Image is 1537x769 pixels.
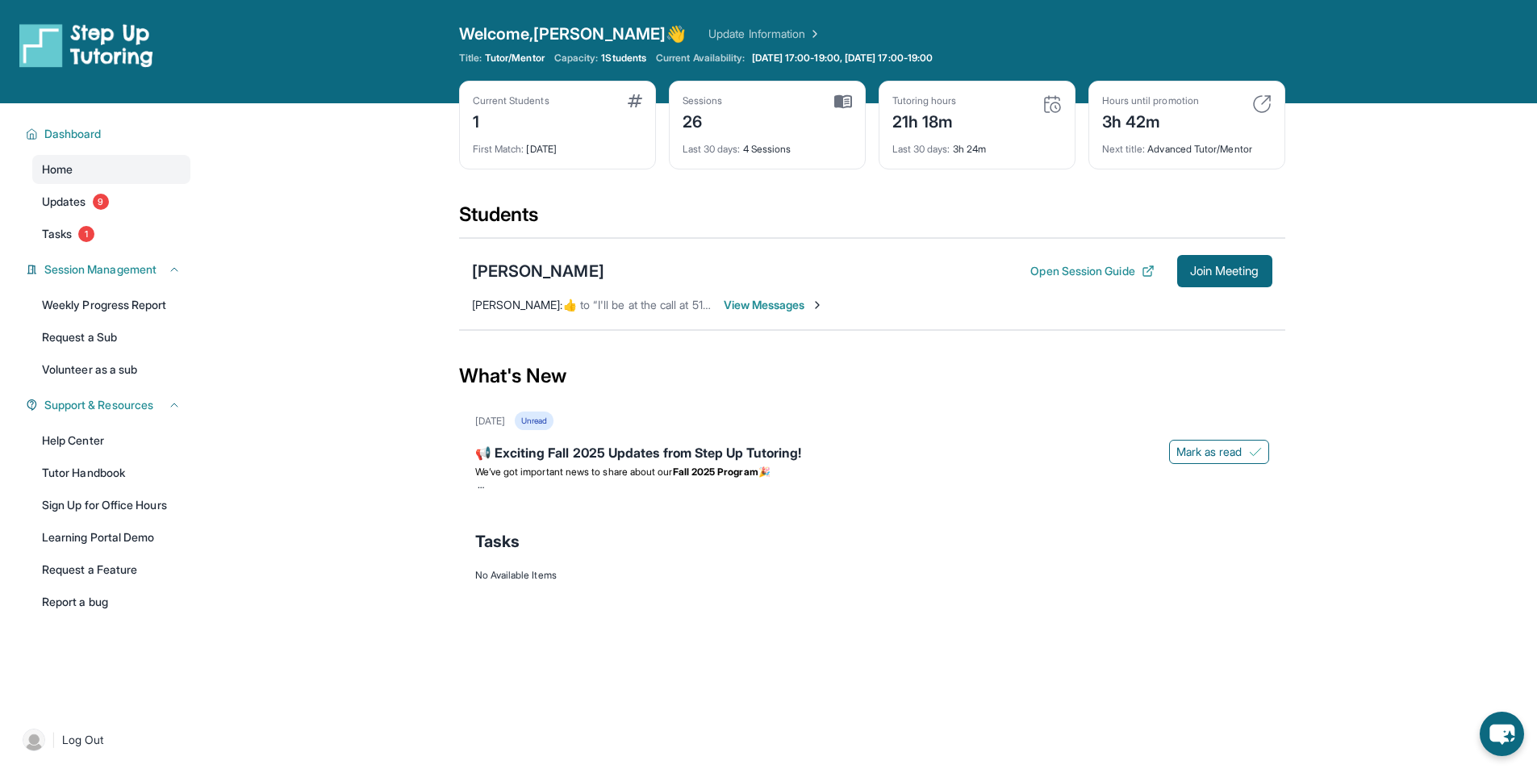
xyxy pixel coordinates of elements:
[475,569,1269,582] div: No Available Items
[563,298,751,311] span: ​👍​ to “ I'll be at the call at 515 ma'am ”
[724,297,825,313] span: View Messages
[1176,444,1243,460] span: Mark as read
[892,94,957,107] div: Tutoring hours
[44,126,102,142] span: Dashboard
[475,443,1269,466] div: 📢 Exciting Fall 2025 Updates from Step Up Tutoring!
[628,94,642,107] img: card
[93,194,109,210] span: 9
[758,466,771,478] span: 🎉
[32,458,190,487] a: Tutor Handbook
[475,466,673,478] span: We’ve got important news to share about our
[1042,94,1062,114] img: card
[475,415,505,428] div: [DATE]
[473,133,642,156] div: [DATE]
[811,299,824,311] img: Chevron-Right
[16,722,190,758] a: |Log Out
[473,94,549,107] div: Current Students
[892,107,957,133] div: 21h 18m
[1102,133,1272,156] div: Advanced Tutor/Mentor
[601,52,646,65] span: 1 Students
[32,187,190,216] a: Updates9
[78,226,94,242] span: 1
[708,26,821,42] a: Update Information
[554,52,599,65] span: Capacity:
[473,107,549,133] div: 1
[752,52,933,65] span: [DATE] 17:00-19:00, [DATE] 17:00-19:00
[1102,107,1199,133] div: 3h 42m
[1030,263,1154,279] button: Open Session Guide
[38,397,181,413] button: Support & Resources
[32,587,190,616] a: Report a bug
[38,126,181,142] button: Dashboard
[472,298,563,311] span: [PERSON_NAME] :
[32,290,190,320] a: Weekly Progress Report
[459,202,1285,237] div: Students
[42,194,86,210] span: Updates
[683,133,852,156] div: 4 Sessions
[32,491,190,520] a: Sign Up for Office Hours
[52,730,56,750] span: |
[683,94,723,107] div: Sessions
[472,260,604,282] div: [PERSON_NAME]
[32,426,190,455] a: Help Center
[32,555,190,584] a: Request a Feature
[805,26,821,42] img: Chevron Right
[1169,440,1269,464] button: Mark as read
[485,52,545,65] span: Tutor/Mentor
[32,355,190,384] a: Volunteer as a sub
[892,133,1062,156] div: 3h 24m
[683,107,723,133] div: 26
[473,143,524,155] span: First Match :
[32,523,190,552] a: Learning Portal Demo
[32,219,190,249] a: Tasks1
[19,23,153,68] img: logo
[32,155,190,184] a: Home
[1252,94,1272,114] img: card
[1190,266,1259,276] span: Join Meeting
[44,397,153,413] span: Support & Resources
[42,161,73,178] span: Home
[834,94,852,109] img: card
[475,530,520,553] span: Tasks
[1177,255,1272,287] button: Join Meeting
[1102,94,1199,107] div: Hours until promotion
[459,52,482,65] span: Title:
[1102,143,1146,155] span: Next title :
[1249,445,1262,458] img: Mark as read
[749,52,937,65] a: [DATE] 17:00-19:00, [DATE] 17:00-19:00
[1480,712,1524,756] button: chat-button
[62,732,104,748] span: Log Out
[683,143,741,155] span: Last 30 days :
[892,143,950,155] span: Last 30 days :
[44,261,157,278] span: Session Management
[459,341,1285,412] div: What's New
[42,226,72,242] span: Tasks
[23,729,45,751] img: user-img
[32,323,190,352] a: Request a Sub
[459,23,687,45] span: Welcome, [PERSON_NAME] 👋
[656,52,745,65] span: Current Availability:
[515,412,553,430] div: Unread
[673,466,758,478] strong: Fall 2025 Program
[38,261,181,278] button: Session Management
